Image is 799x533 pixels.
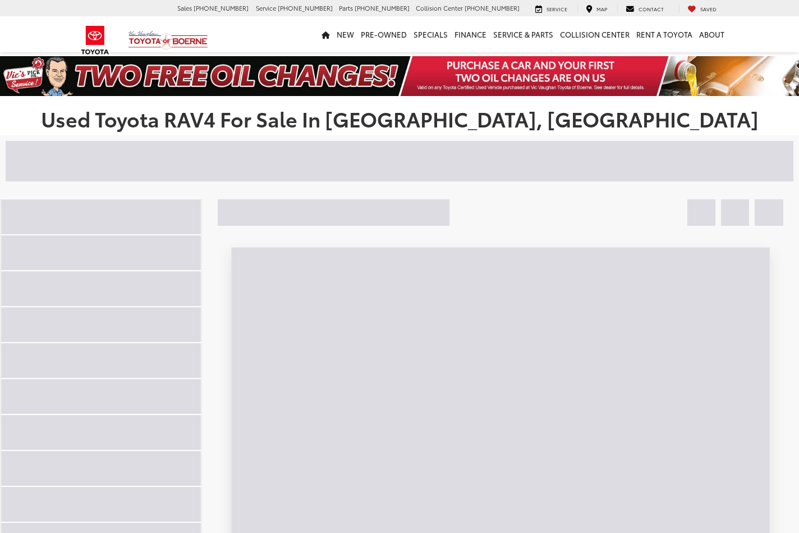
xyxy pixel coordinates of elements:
[451,16,490,52] a: Finance
[74,22,116,58] img: Toyota
[577,4,616,13] a: Map
[679,4,725,13] a: My Saved Vehicles
[128,30,208,50] img: Vic Vaughan Toyota of Boerne
[194,3,249,12] span: [PHONE_NUMBER]
[357,16,410,52] a: Pre-Owned
[527,4,576,13] a: Service
[318,16,333,52] a: Home
[465,3,520,12] span: [PHONE_NUMBER]
[633,16,696,52] a: Rent a Toyota
[333,16,357,52] a: New
[490,16,557,52] a: Service & Parts: Opens in a new tab
[696,16,728,52] a: About
[617,4,672,13] a: Contact
[416,3,463,12] span: Collision Center
[177,3,192,12] span: Sales
[355,3,410,12] span: [PHONE_NUMBER]
[639,5,664,12] span: Contact
[410,16,451,52] a: Specials
[596,5,607,12] span: Map
[339,3,353,12] span: Parts
[700,5,717,12] span: Saved
[278,3,333,12] span: [PHONE_NUMBER]
[547,5,567,12] span: Service
[557,16,633,52] a: Collision Center
[256,3,276,12] span: Service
